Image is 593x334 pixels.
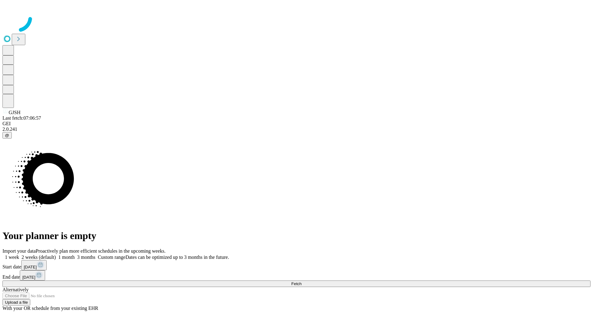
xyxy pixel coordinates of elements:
[2,299,30,306] button: Upload a file
[22,275,35,280] span: [DATE]
[2,280,591,287] button: Fetch
[2,126,591,132] div: 2.0.241
[77,255,95,260] span: 3 months
[2,306,98,311] span: With your OR schedule from your existing EHR
[125,255,229,260] span: Dates can be optimized up to 3 months in the future.
[291,281,301,286] span: Fetch
[98,255,125,260] span: Custom range
[2,270,591,280] div: End date
[24,265,37,269] span: [DATE]
[5,133,9,138] span: @
[36,248,166,254] span: Proactively plan more efficient schedules in the upcoming weeks.
[2,248,36,254] span: Import your data
[21,260,47,270] button: [DATE]
[58,255,75,260] span: 1 month
[9,110,20,115] span: GJSH
[2,287,28,292] span: Alternatively
[5,255,19,260] span: 1 week
[2,260,591,270] div: Start date
[22,255,56,260] span: 2 weeks (default)
[2,230,591,242] h1: Your planner is empty
[2,132,12,139] button: @
[2,121,591,126] div: GEI
[20,270,45,280] button: [DATE]
[2,115,41,121] span: Last fetch: 07:06:57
